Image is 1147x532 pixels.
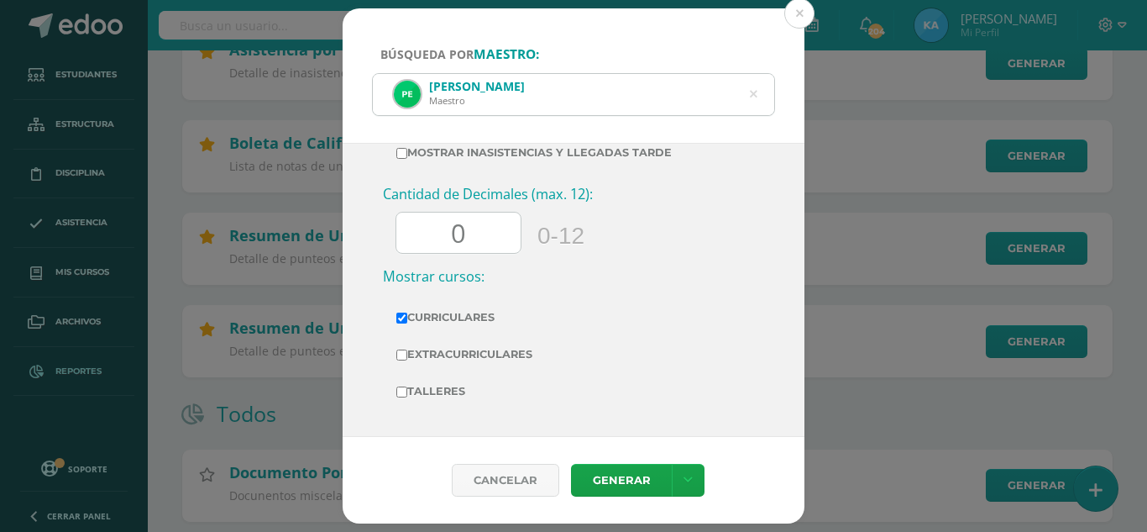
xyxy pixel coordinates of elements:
label: Curriculares [396,306,751,329]
h3: Mostrar cursos: [383,267,764,286]
span: 0-12 [537,222,584,248]
label: Extracurriculares [396,343,751,366]
input: Curriculares [396,313,407,324]
input: Talleres [396,387,407,398]
div: Maestro [429,94,525,107]
img: 6fb5691f754cad21c1847b8db73f8d1c.png [394,81,421,108]
input: Mostrar inasistencias y llegadas tarde [396,148,407,159]
a: Generar [571,464,672,497]
div: [PERSON_NAME] [429,78,525,94]
span: Búsqueda por [380,46,539,62]
input: Extracurriculares [396,350,407,361]
div: Cancelar [452,464,559,497]
label: Mostrar inasistencias y llegadas tarde [396,141,751,165]
input: ej. Nicholas Alekzander, etc. [373,74,774,115]
h3: Cantidad de Decimales (max. 12): [383,185,764,203]
strong: maestro: [474,45,539,63]
label: Talleres [396,380,751,403]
